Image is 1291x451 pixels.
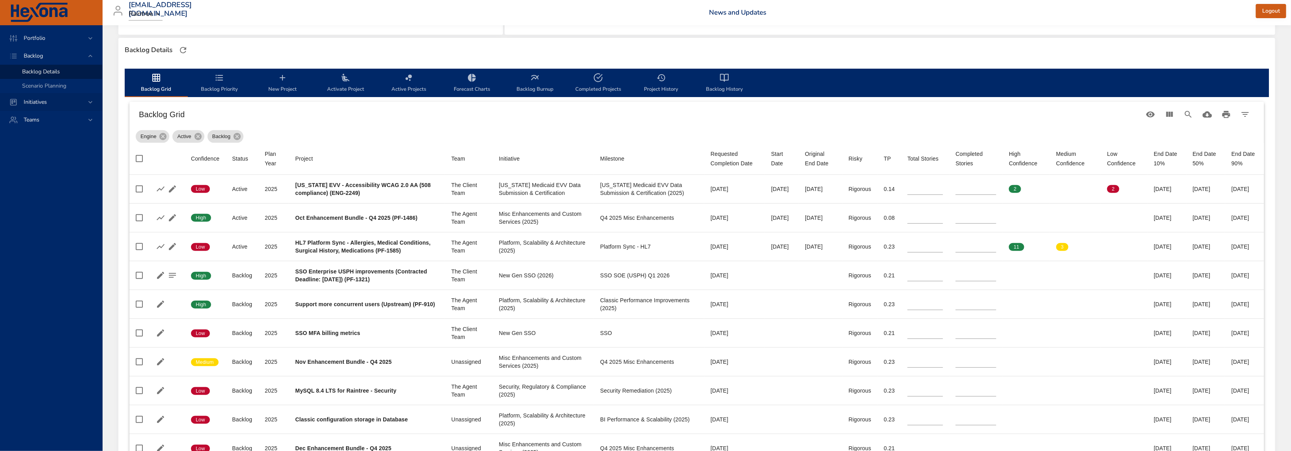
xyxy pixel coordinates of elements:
[771,149,792,168] div: Start Date
[382,73,436,94] span: Active Projects
[499,210,588,226] div: Misc Enhancements and Custom Services (2025)
[191,416,210,423] span: Low
[9,3,69,22] img: Hexona
[265,243,283,251] div: 2025
[1193,329,1219,337] div: [DATE]
[22,82,66,90] span: Scenario Planning
[884,415,895,423] div: 0.23
[155,241,167,253] button: Show Burnup
[167,241,178,253] button: Edit Project Details
[805,185,836,193] div: [DATE]
[167,212,178,224] button: Edit Project Details
[600,243,698,251] div: Platform Sync - HL7
[17,52,49,60] span: Backlog
[155,356,167,368] button: Edit Project Details
[22,68,60,75] span: Backlog Details
[1236,105,1255,124] button: Filter Table
[451,268,486,283] div: The Client Team
[1256,4,1286,19] button: Logout
[849,185,871,193] div: Rigorous
[907,154,939,163] div: Total Stories
[265,329,283,337] div: 2025
[232,271,252,279] div: Backlog
[805,149,836,168] div: Original End Date
[232,185,252,193] div: Active
[451,325,486,341] div: The Client Team
[1231,185,1258,193] div: [DATE]
[1193,271,1219,279] div: [DATE]
[1056,149,1095,168] div: Sort
[265,149,283,168] div: Plan Year
[805,214,836,222] div: [DATE]
[600,154,698,163] span: Milestone
[1231,214,1258,222] div: [DATE]
[265,271,283,279] div: 2025
[191,387,210,395] span: Low
[1193,149,1219,168] div: End Date 50%
[295,154,313,163] div: Sort
[884,329,895,337] div: 0.21
[1009,149,1044,168] div: High Confidence
[191,154,219,163] span: Confidence
[884,243,895,251] div: 0.23
[1198,105,1217,124] button: Download CSV
[956,149,996,168] div: Completed Stories
[709,8,767,17] a: News and Updates
[1231,300,1258,308] div: [DATE]
[232,415,252,423] div: Backlog
[295,154,313,163] div: Project
[499,181,588,197] div: [US_STATE] Medicaid EVV Data Submission & Certification
[1193,387,1219,395] div: [DATE]
[1154,329,1180,337] div: [DATE]
[295,359,391,365] b: Nov Enhancement Bundle - Q4 2025
[451,239,486,255] div: The Agent Team
[849,300,871,308] div: Rigorous
[849,415,871,423] div: Rigorous
[177,44,189,56] button: Refresh Page
[1154,387,1180,395] div: [DATE]
[451,181,486,197] div: The Client Team
[1056,149,1095,168] div: Medium Confidence
[445,73,499,94] span: Forecast Charts
[232,358,252,366] div: Backlog
[884,185,895,193] div: 0.14
[1107,149,1141,168] span: Low Confidence
[1009,185,1021,193] span: 2
[1231,387,1258,395] div: [DATE]
[265,300,283,308] div: 2025
[232,214,252,222] div: Active
[265,149,283,168] div: Sort
[711,271,758,279] div: [DATE]
[191,185,210,193] span: Low
[155,212,167,224] button: Show Burnup
[232,387,252,395] div: Backlog
[711,415,758,423] div: [DATE]
[600,358,698,366] div: Q4 2025 Misc Enhancements
[232,154,248,163] div: Sort
[499,296,588,312] div: Platform, Scalability & Architecture (2025)
[1009,214,1021,221] span: 0
[265,415,283,423] div: 2025
[1262,6,1280,16] span: Logout
[155,385,167,397] button: Edit Project Details
[849,154,871,163] span: Risky
[232,154,252,163] span: Status
[1154,271,1180,279] div: [DATE]
[600,154,624,163] div: Sort
[805,149,836,168] div: Sort
[849,387,871,395] div: Rigorous
[191,243,210,251] span: Low
[1154,185,1180,193] div: [DATE]
[17,116,46,124] span: Teams
[155,183,167,195] button: Show Burnup
[191,330,210,337] span: Low
[711,149,758,168] div: Requested Completion Date
[711,329,758,337] div: [DATE]
[1154,243,1180,251] div: [DATE]
[129,73,183,94] span: Backlog Grid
